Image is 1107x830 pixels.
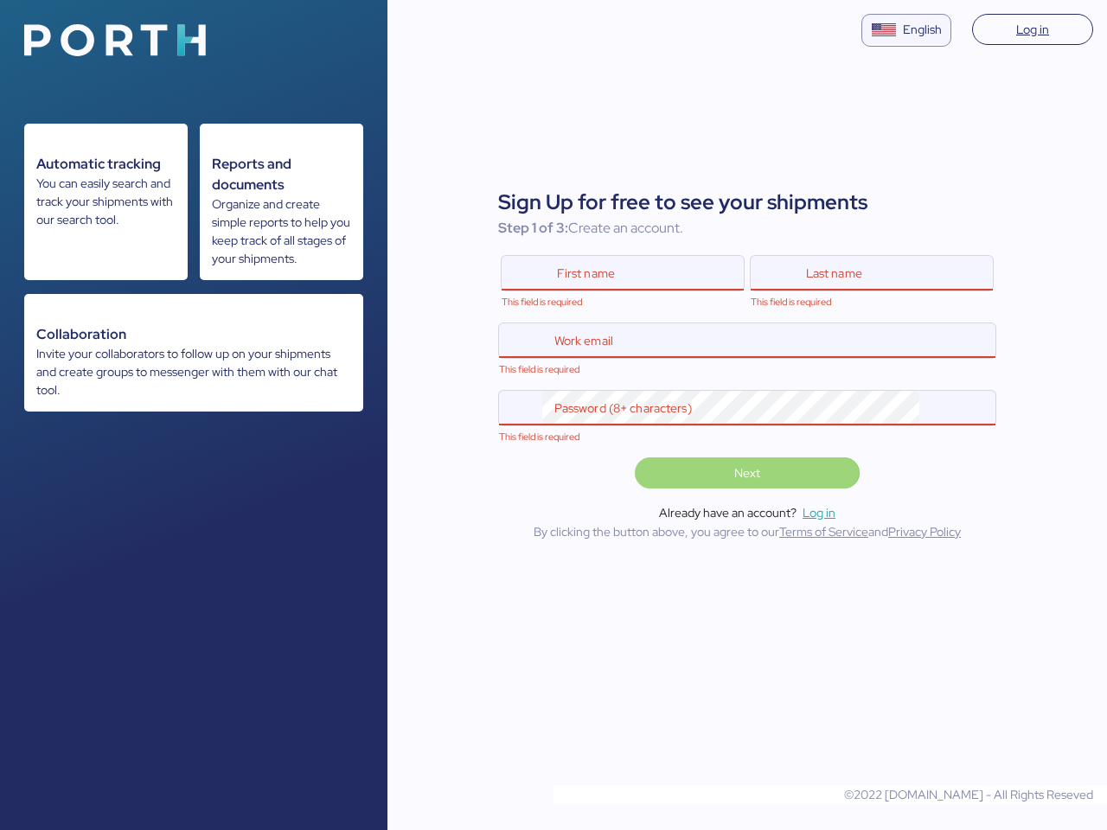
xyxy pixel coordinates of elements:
span: and [868,524,888,539]
span: Already have an account? [659,504,797,522]
span: Create an account. [568,219,683,237]
div: Collaboration [36,324,351,345]
a: Log in [972,14,1093,45]
div: You can easily search and track your shipments with our search tool. [36,175,176,229]
div: This field is required [751,297,993,307]
div: Reports and documents [212,154,351,195]
span: Step 1 of 3: [498,219,568,237]
div: This field is required [499,365,995,374]
div: This field is required [502,297,744,307]
input: First name [545,256,707,290]
span: Sign Up for free to see your shipments [498,187,996,218]
input: Password (8+ characters) [542,391,920,425]
span: Log in [1016,19,1049,40]
input: Work email [542,323,959,358]
span: By clicking the button above, you agree to our [534,524,779,539]
div: Automatic tracking [36,154,176,175]
button: Next [635,457,859,488]
div: Invite your collaborators to follow up on your shipments and create groups to messenger with them... [36,345,351,399]
p: ©2022 [DOMAIN_NAME] - All Rights Reseved [553,786,1093,804]
input: Last name [794,256,957,290]
span: Terms of Service [779,524,868,539]
span: Privacy Policy [888,524,961,539]
div: This field is required [499,432,995,442]
div: English [903,21,942,39]
div: Organize and create simple reports to help you keep track of all stages of your shipments. [212,195,351,268]
a: Log in [803,502,835,523]
span: Next [734,463,760,483]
